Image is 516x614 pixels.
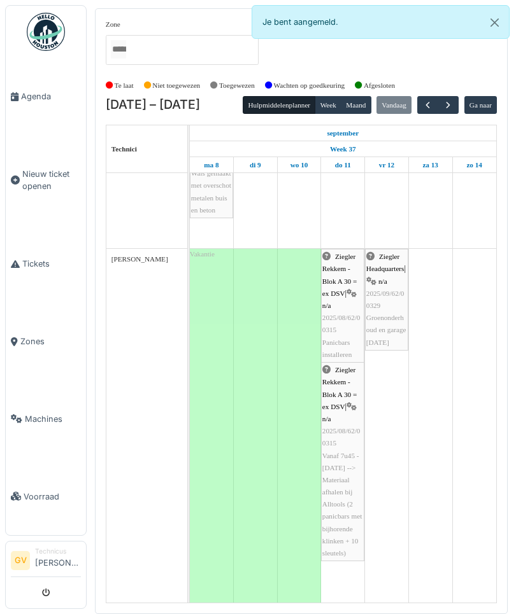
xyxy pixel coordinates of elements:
[6,58,86,136] a: Agenda
[366,314,406,345] span: Groenonderhoud en garage [DATE]
[247,157,264,173] a: 9 september 2025
[219,80,255,91] label: Toegewezen
[11,547,81,577] a: GV Technicus[PERSON_NAME]
[322,452,362,557] span: Vanaf 7u45 - [DATE] --> Materiaal afhalen bij Alltools (2 panicbars met bijhorende klinken + 10 s...
[417,96,438,115] button: Vorige
[327,141,359,157] a: Week 37
[364,80,395,91] label: Afgesloten
[243,96,315,114] button: Hulpmiddelenplanner
[464,96,498,114] button: Ga naar
[6,225,86,303] a: Tickets
[376,157,398,173] a: 12 september 2025
[6,303,86,380] a: Zones
[11,551,30,570] li: GV
[341,96,371,114] button: Maand
[20,335,81,347] span: Zones
[322,415,331,422] span: n/a
[190,250,215,258] span: Vakantie
[25,413,81,425] span: Machines
[252,5,510,39] div: Je bent aangemeld.
[274,80,345,91] label: Wachten op goedkeuring
[322,253,357,297] span: Ziegler Rekkem - Blok A 30 = ex DSV
[322,364,363,559] div: |
[332,157,354,173] a: 11 september 2025
[35,547,81,574] li: [PERSON_NAME]
[191,169,231,214] span: Wals gemaakt met overschot metalen buis en beton
[111,145,137,153] span: Technici
[315,96,341,114] button: Week
[322,314,361,333] span: 2025/08/62/00315
[322,302,331,309] span: n/a
[22,258,81,270] span: Tickets
[21,90,81,102] span: Agenda
[322,366,357,410] span: Ziegler Rekkem - Blok A 30 = ex DSV
[419,157,441,173] a: 13 september 2025
[322,338,352,358] span: Panicbars installeren
[322,427,361,447] span: 2025/08/62/00315
[287,157,312,173] a: 10 september 2025
[366,251,407,349] div: |
[438,96,459,115] button: Volgende
[376,96,412,114] button: Vandaag
[111,40,126,59] input: Alles
[106,97,200,113] h2: [DATE] – [DATE]
[366,290,405,309] span: 2025/09/62/00329
[324,125,362,141] a: 8 september 2025
[115,80,134,91] label: Te laat
[366,253,405,272] span: Ziegler Headquarters
[111,255,168,263] span: [PERSON_NAME]
[22,168,81,192] span: Nieuw ticket openen
[106,19,120,30] label: Zone
[322,251,363,361] div: |
[480,6,509,39] button: Close
[6,457,86,535] a: Voorraad
[24,491,81,503] span: Voorraad
[35,547,81,556] div: Technicus
[201,157,222,173] a: 8 september 2025
[6,380,86,458] a: Machines
[378,277,387,285] span: n/a
[152,80,200,91] label: Niet toegewezen
[6,136,86,225] a: Nieuw ticket openen
[27,13,65,51] img: Badge_color-CXgf-gQk.svg
[463,157,485,173] a: 14 september 2025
